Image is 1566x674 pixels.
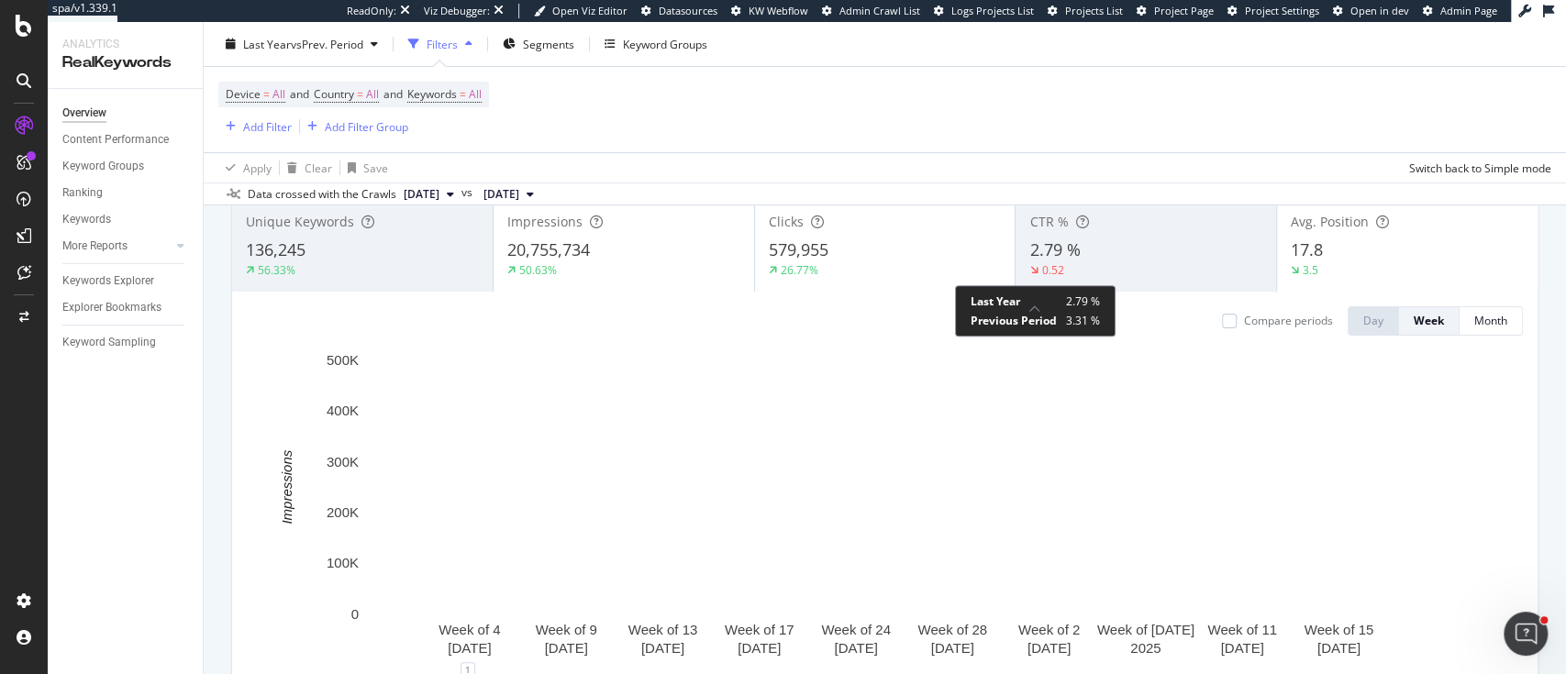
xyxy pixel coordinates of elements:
[62,104,190,123] a: Overview
[347,4,396,18] div: ReadOnly:
[1291,238,1323,260] span: 17.8
[448,640,491,656] text: [DATE]
[1027,640,1071,656] text: [DATE]
[597,29,715,59] button: Keyword Groups
[476,183,541,205] button: [DATE]
[1154,4,1214,17] span: Project Page
[383,86,403,102] span: and
[1137,4,1214,18] a: Project Page
[534,4,628,18] a: Open Viz Editor
[258,262,295,278] div: 56.33%
[507,238,590,260] span: 20,755,734
[1474,313,1507,328] div: Month
[218,153,272,182] button: Apply
[243,118,292,134] div: Add Filter
[1245,4,1319,17] span: Project Settings
[247,350,1504,669] svg: A chart.
[1227,4,1319,18] a: Project Settings
[357,86,363,102] span: =
[62,183,103,203] div: Ranking
[738,640,781,656] text: [DATE]
[279,449,294,524] text: Impressions
[62,298,190,317] a: Explorer Bookmarks
[62,237,128,256] div: More Reports
[1029,238,1080,260] span: 2.79 %
[218,29,385,59] button: Last YearvsPrev. Period
[327,454,359,470] text: 300K
[1504,612,1548,656] iframe: Intercom live chat
[351,606,359,622] text: 0
[971,313,1057,328] span: Previous Period
[218,116,292,138] button: Add Filter
[62,210,111,229] div: Keywords
[290,86,309,102] span: and
[62,130,190,149] a: Content Performance
[424,4,490,18] div: Viz Debugger:
[628,622,698,637] text: Week of 13
[1220,640,1263,656] text: [DATE]
[659,4,717,17] span: Datasources
[469,82,482,107] span: All
[248,186,396,203] div: Data crossed with the Crawls
[725,622,794,637] text: Week of 17
[62,157,190,176] a: Keyword Groups
[1409,160,1551,175] div: Switch back to Simple mode
[821,622,891,637] text: Week of 24
[839,4,920,17] span: Admin Crawl List
[1048,4,1123,18] a: Projects List
[62,37,188,52] div: Analytics
[769,213,804,230] span: Clicks
[272,82,285,107] span: All
[263,86,270,102] span: =
[396,183,461,205] button: [DATE]
[1303,262,1318,278] div: 3.5
[427,36,458,51] div: Filters
[1399,306,1460,336] button: Week
[1333,4,1409,18] a: Open in dev
[545,640,588,656] text: [DATE]
[62,333,156,352] div: Keyword Sampling
[246,238,305,260] span: 136,245
[749,4,808,17] span: KW Webflow
[439,622,500,637] text: Week of 4
[366,82,379,107] span: All
[552,4,628,17] span: Open Viz Editor
[300,116,408,138] button: Add Filter Group
[62,237,172,256] a: More Reports
[1041,262,1063,278] div: 0.52
[327,403,359,418] text: 400K
[62,333,190,352] a: Keyword Sampling
[934,4,1034,18] a: Logs Projects List
[1130,640,1161,656] text: 2025
[769,238,828,260] span: 579,955
[1440,4,1497,17] span: Admin Page
[226,86,261,102] span: Device
[1066,293,1100,309] span: 2.79 %
[931,640,974,656] text: [DATE]
[243,160,272,175] div: Apply
[1363,313,1383,328] div: Day
[404,186,439,203] span: 2025 Oct. 2nd
[62,157,144,176] div: Keyword Groups
[834,640,877,656] text: [DATE]
[1350,4,1409,17] span: Open in dev
[243,36,291,51] span: Last Year
[327,504,359,520] text: 200K
[1291,213,1369,230] span: Avg. Position
[314,86,354,102] span: Country
[62,130,169,149] div: Content Performance
[1065,4,1123,17] span: Projects List
[1018,622,1080,637] text: Week of 2
[246,213,354,230] span: Unique Keywords
[507,213,583,230] span: Impressions
[523,36,574,51] span: Segments
[62,183,190,203] a: Ranking
[1244,313,1333,328] div: Compare periods
[325,118,408,134] div: Add Filter Group
[1317,640,1361,656] text: [DATE]
[401,29,480,59] button: Filters
[1097,622,1194,637] text: Week of [DATE]
[1207,622,1277,637] text: Week of 11
[62,298,161,317] div: Explorer Bookmarks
